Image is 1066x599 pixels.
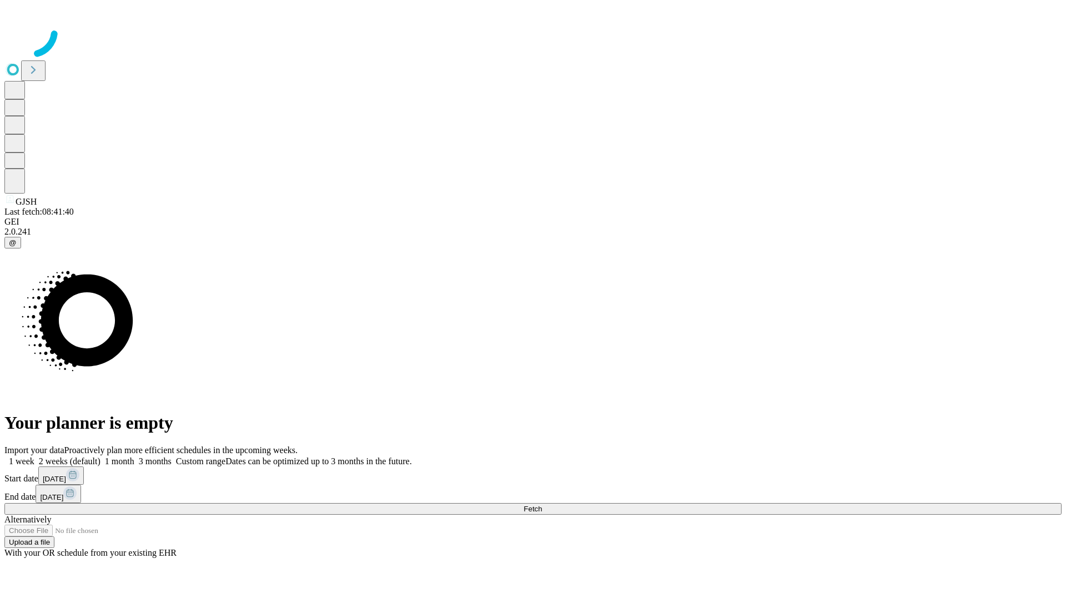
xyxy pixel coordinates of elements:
[4,445,64,455] span: Import your data
[105,456,134,466] span: 1 month
[36,485,81,503] button: [DATE]
[139,456,172,466] span: 3 months
[4,217,1062,227] div: GEI
[40,493,63,501] span: [DATE]
[4,503,1062,515] button: Fetch
[38,466,84,485] button: [DATE]
[4,466,1062,485] div: Start date
[4,413,1062,433] h1: Your planner is empty
[39,456,100,466] span: 2 weeks (default)
[4,515,51,524] span: Alternatively
[9,456,34,466] span: 1 week
[16,197,37,206] span: GJSH
[225,456,411,466] span: Dates can be optimized up to 3 months in the future.
[4,227,1062,237] div: 2.0.241
[4,237,21,248] button: @
[524,505,542,513] span: Fetch
[43,475,66,483] span: [DATE]
[9,238,17,247] span: @
[4,548,177,557] span: With your OR schedule from your existing EHR
[176,456,225,466] span: Custom range
[4,207,74,216] span: Last fetch: 08:41:40
[64,445,298,455] span: Proactively plan more efficient schedules in the upcoming weeks.
[4,536,54,548] button: Upload a file
[4,485,1062,503] div: End date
